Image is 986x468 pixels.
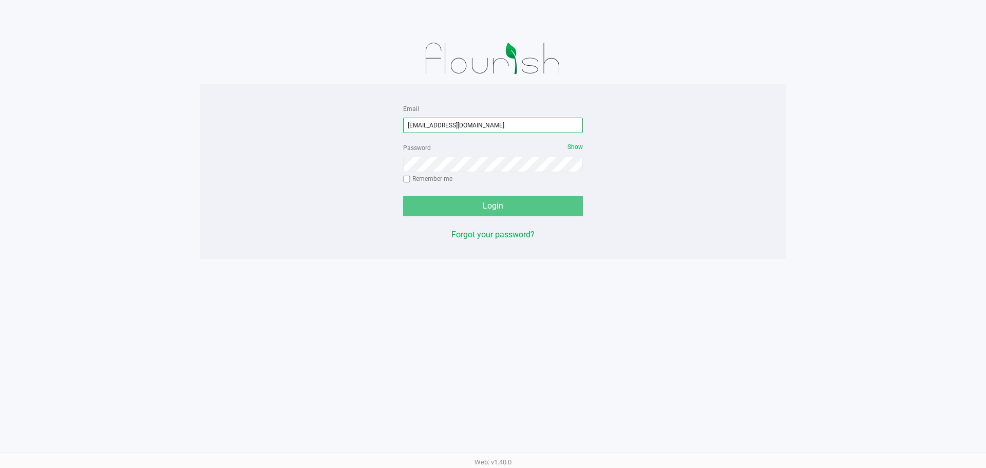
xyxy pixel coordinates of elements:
label: Email [403,104,419,114]
span: Web: v1.40.0 [475,458,511,466]
span: Show [567,143,583,151]
label: Password [403,143,431,153]
input: Remember me [403,176,410,183]
label: Remember me [403,174,452,183]
button: Forgot your password? [451,229,535,241]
